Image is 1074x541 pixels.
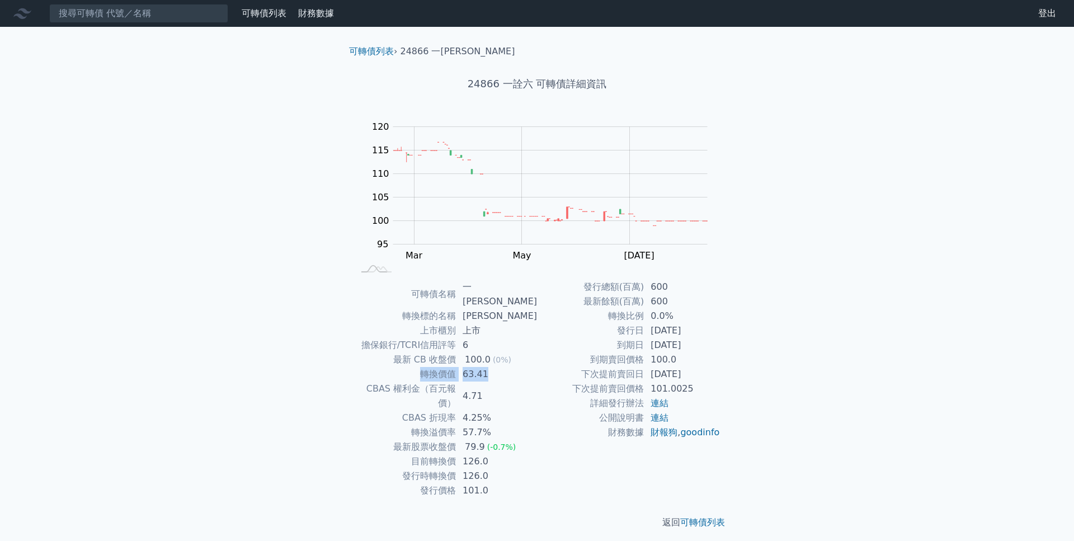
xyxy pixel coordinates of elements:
tspan: [DATE] [624,250,654,261]
td: 126.0 [456,469,537,483]
td: 到期日 [537,338,644,352]
td: 詳細發行辦法 [537,396,644,411]
span: (0%) [493,355,511,364]
td: 4.25% [456,411,537,425]
tspan: Mar [406,250,423,261]
td: 發行時轉換價 [354,469,456,483]
td: 100.0 [644,352,720,367]
div: 100.0 [463,352,493,367]
td: CBAS 折現率 [354,411,456,425]
td: 目前轉換價 [354,454,456,469]
td: 最新餘額(百萬) [537,294,644,309]
tspan: May [512,250,531,261]
tspan: 120 [372,121,389,132]
a: 連結 [651,412,668,423]
input: 搜尋可轉債 代號／名稱 [49,4,228,23]
p: 返回 [340,516,734,529]
td: 轉換比例 [537,309,644,323]
td: 126.0 [456,454,537,469]
td: [DATE] [644,367,720,382]
td: 發行日 [537,323,644,338]
td: 發行價格 [354,483,456,498]
tspan: 95 [377,239,388,250]
td: 發行總額(百萬) [537,280,644,294]
td: 57.7% [456,425,537,440]
td: 600 [644,294,720,309]
a: 可轉債列表 [680,517,725,528]
td: 公開說明書 [537,411,644,425]
td: 上市 [456,323,537,338]
td: 600 [644,280,720,294]
td: 轉換價值 [354,367,456,382]
a: 連結 [651,398,668,408]
h1: 24866 一詮六 可轉債詳細資訊 [340,76,734,92]
tspan: 110 [372,168,389,179]
g: Chart [366,121,724,261]
a: goodinfo [680,427,719,437]
td: 6 [456,338,537,352]
td: CBAS 權利金（百元報價） [354,382,456,411]
td: 最新 CB 收盤價 [354,352,456,367]
td: [PERSON_NAME] [456,309,537,323]
td: 0.0% [644,309,720,323]
td: 轉換標的名稱 [354,309,456,323]
td: 一[PERSON_NAME] [456,280,537,309]
td: 財務數據 [537,425,644,440]
td: 101.0 [456,483,537,498]
td: 轉換溢價率 [354,425,456,440]
a: 登出 [1029,4,1065,22]
td: 到期賣回價格 [537,352,644,367]
td: 上市櫃別 [354,323,456,338]
td: 最新股票收盤價 [354,440,456,454]
tspan: 115 [372,145,389,156]
td: 101.0025 [644,382,720,396]
tspan: 105 [372,192,389,203]
td: 下次提前賣回價格 [537,382,644,396]
td: 下次提前賣回日 [537,367,644,382]
div: 79.9 [463,440,487,454]
li: › [349,45,397,58]
a: 財務數據 [298,8,334,18]
a: 可轉債列表 [242,8,286,18]
td: 擔保銀行/TCRI信用評等 [354,338,456,352]
a: 可轉債列表 [349,46,394,57]
tspan: 100 [372,215,389,226]
td: 63.41 [456,367,537,382]
td: 4.71 [456,382,537,411]
li: 24866 一[PERSON_NAME] [401,45,515,58]
td: [DATE] [644,338,720,352]
a: 財報狗 [651,427,677,437]
td: , [644,425,720,440]
td: [DATE] [644,323,720,338]
td: 可轉債名稱 [354,280,456,309]
span: (-0.7%) [487,443,516,451]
